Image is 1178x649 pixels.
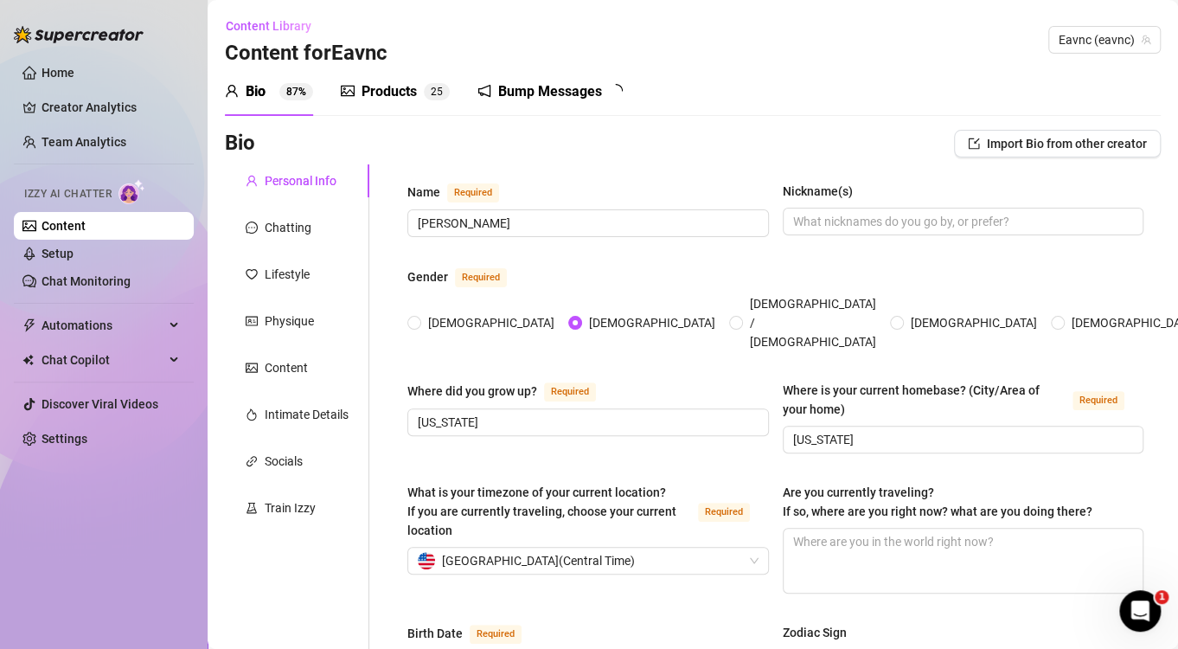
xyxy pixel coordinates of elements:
img: logo-BBDzfeDw.svg [14,26,144,43]
input: Name [418,214,755,233]
span: [GEOGRAPHIC_DATA] ( Central Time ) [442,548,635,574]
span: picture [246,362,258,374]
a: Setup [42,247,74,260]
span: message [246,222,258,234]
a: Team Analytics [42,135,126,149]
a: Creator Analytics [42,93,180,121]
span: fire [246,408,258,421]
span: thunderbolt [22,318,36,332]
span: Required [698,503,750,522]
span: import [968,138,980,150]
img: us [418,552,435,569]
span: What is your timezone of your current location? If you are currently traveling, choose your curre... [407,485,676,537]
span: Chat Copilot [42,346,164,374]
div: Bio [246,81,266,102]
span: Required [447,183,499,202]
a: Settings [42,432,87,446]
span: Required [1072,391,1124,410]
a: Discover Viral Videos [42,397,158,411]
div: Chatting [265,218,311,237]
span: idcard [246,315,258,327]
label: Nickname(s) [783,182,865,201]
a: Chat Monitoring [42,274,131,288]
div: Nickname(s) [783,182,853,201]
h3: Bio [225,130,255,157]
div: Gender [407,267,448,286]
span: loading [608,82,624,99]
div: Physique [265,312,314,331]
div: Products [362,81,417,102]
label: Where is your current homebase? (City/Area of your home) [783,381,1144,419]
a: Content [42,219,86,233]
button: Import Bio from other creator [954,130,1161,157]
sup: 87% [279,83,313,100]
span: Required [470,625,522,644]
span: Eavnc (eavnc) [1059,27,1150,53]
div: Socials [265,452,303,471]
iframe: Intercom live chat [1119,590,1161,632]
label: Zodiac Sign [783,623,859,642]
span: 2 [431,86,437,98]
span: Import Bio from other creator [987,137,1147,151]
span: notification [477,84,491,98]
div: Train Izzy [265,498,316,517]
button: Content Library [225,12,325,40]
label: Birth Date [407,623,541,644]
span: [DEMOGRAPHIC_DATA] [421,313,561,332]
span: picture [341,84,355,98]
input: Where is your current homebase? (City/Area of your home) [793,430,1130,449]
label: Gender [407,267,526,287]
sup: 25 [424,83,450,100]
input: Nickname(s) [793,212,1130,231]
span: experiment [246,502,258,514]
span: user [246,175,258,187]
label: Where did you grow up? [407,381,615,402]
div: Personal Info [265,171,336,190]
span: user [225,84,239,98]
span: 1 [1155,590,1168,604]
div: Lifestyle [265,265,310,284]
input: Where did you grow up? [418,413,755,432]
span: Content Library [226,19,311,33]
label: Name [407,182,518,202]
span: link [246,455,258,467]
span: Automations [42,312,164,339]
span: Required [455,268,507,287]
span: Are you currently traveling? If so, where are you right now? what are you doing there? [783,485,1092,518]
img: AI Chatter [118,179,145,204]
img: Chat Copilot [22,354,34,366]
div: Where is your current homebase? (City/Area of your home) [783,381,1066,419]
span: [DEMOGRAPHIC_DATA] [904,313,1044,332]
span: heart [246,268,258,280]
div: Bump Messages [498,81,602,102]
div: Where did you grow up? [407,382,537,401]
div: Zodiac Sign [783,623,847,642]
div: Intimate Details [265,405,349,424]
span: [DEMOGRAPHIC_DATA] / [DEMOGRAPHIC_DATA] [743,294,883,351]
a: Home [42,66,74,80]
div: Birth Date [407,624,463,643]
span: [DEMOGRAPHIC_DATA] [582,313,722,332]
div: Content [265,358,308,377]
h3: Content for Eavnc [225,40,387,67]
div: Name [407,183,440,202]
span: Izzy AI Chatter [24,186,112,202]
span: Required [544,382,596,402]
span: team [1141,35,1151,45]
span: 5 [437,86,443,98]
